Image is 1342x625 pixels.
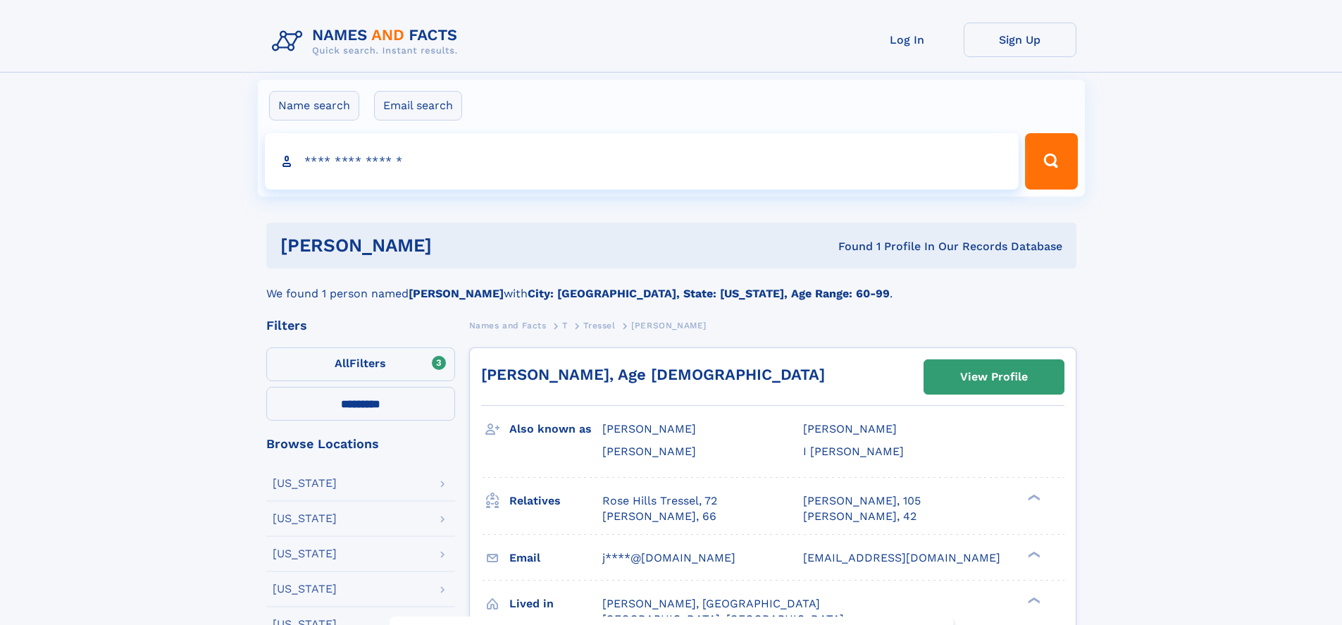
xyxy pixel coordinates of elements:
[266,438,455,450] div: Browse Locations
[269,91,359,120] label: Name search
[1025,133,1077,190] button: Search Button
[803,551,1000,564] span: [EMAIL_ADDRESS][DOMAIN_NAME]
[583,321,615,330] span: Tressel
[528,287,890,300] b: City: [GEOGRAPHIC_DATA], State: [US_STATE], Age Range: 60-99
[509,489,602,513] h3: Relatives
[509,417,602,441] h3: Also known as
[562,316,568,334] a: T
[280,237,635,254] h1: [PERSON_NAME]
[469,316,547,334] a: Names and Facts
[602,597,820,610] span: [PERSON_NAME], [GEOGRAPHIC_DATA]
[266,347,455,381] label: Filters
[960,361,1028,393] div: View Profile
[803,422,897,435] span: [PERSON_NAME]
[273,548,337,559] div: [US_STATE]
[374,91,462,120] label: Email search
[602,509,716,524] a: [PERSON_NAME], 66
[924,360,1064,394] a: View Profile
[583,316,615,334] a: Tressel
[1024,595,1041,605] div: ❯
[509,592,602,616] h3: Lived in
[602,422,696,435] span: [PERSON_NAME]
[635,239,1062,254] div: Found 1 Profile In Our Records Database
[335,357,349,370] span: All
[562,321,568,330] span: T
[964,23,1076,57] a: Sign Up
[273,478,337,489] div: [US_STATE]
[273,583,337,595] div: [US_STATE]
[1024,493,1041,502] div: ❯
[803,445,904,458] span: I [PERSON_NAME]
[273,513,337,524] div: [US_STATE]
[851,23,964,57] a: Log In
[481,366,825,383] a: [PERSON_NAME], Age [DEMOGRAPHIC_DATA]
[602,493,717,509] a: Rose Hills Tressel, 72
[602,445,696,458] span: [PERSON_NAME]
[266,268,1076,302] div: We found 1 person named with .
[266,23,469,61] img: Logo Names and Facts
[1024,550,1041,559] div: ❯
[803,509,917,524] a: [PERSON_NAME], 42
[803,493,921,509] a: [PERSON_NAME], 105
[409,287,504,300] b: [PERSON_NAME]
[509,546,602,570] h3: Email
[266,319,455,332] div: Filters
[631,321,707,330] span: [PERSON_NAME]
[265,133,1019,190] input: search input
